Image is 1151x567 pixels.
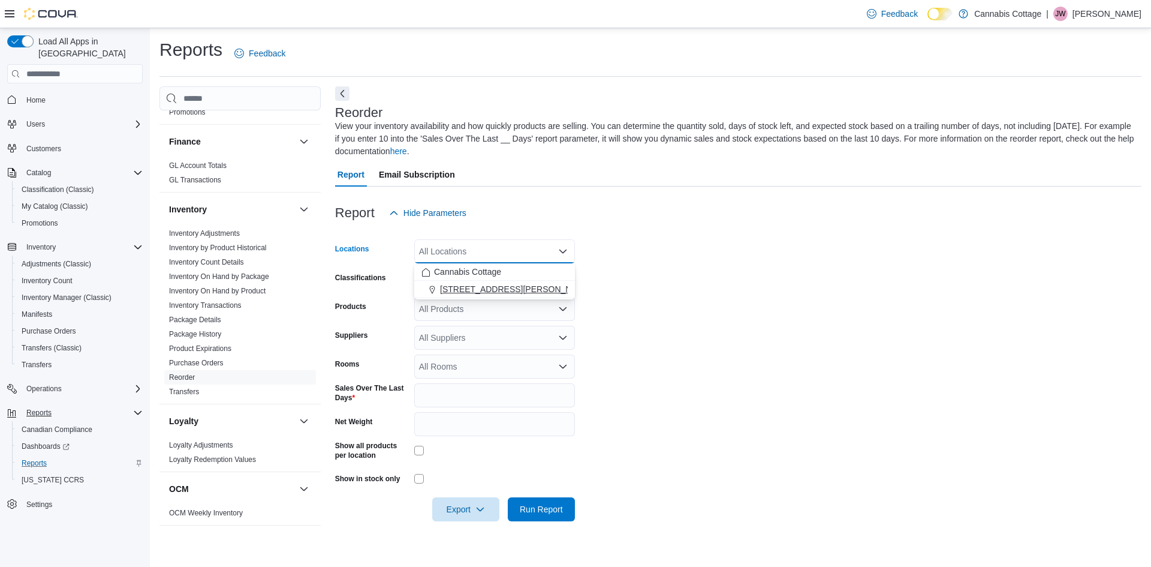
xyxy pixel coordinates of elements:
h1: Reports [159,38,222,62]
span: Inventory [22,240,143,254]
span: [STREET_ADDRESS][PERSON_NAME] [440,283,592,295]
a: Adjustments (Classic) [17,257,96,271]
span: Inventory Adjustments [169,229,240,238]
a: Settings [22,497,57,512]
span: Promotions [22,218,58,228]
span: Adjustments (Classic) [22,259,91,269]
span: Settings [22,497,143,512]
button: Inventory [22,240,61,254]
a: Inventory Transactions [169,301,242,310]
label: Show all products per location [335,441,409,460]
span: Canadian Compliance [17,422,143,437]
span: Transfers (Classic) [22,343,82,353]
a: Home [22,93,50,107]
span: Transfers (Classic) [17,341,143,355]
a: Purchase Orders [169,359,224,367]
span: Customers [22,141,143,156]
button: Catalog [2,164,147,181]
span: Export [439,497,492,521]
button: Finance [169,136,294,148]
span: Hide Parameters [403,207,466,219]
span: Home [26,95,46,105]
button: [US_STATE] CCRS [12,472,147,488]
span: My Catalog (Classic) [22,202,88,211]
div: View your inventory availability and how quickly products are selling. You can determine the quan... [335,120,1135,158]
h3: OCM [169,483,189,495]
span: Loyalty Redemption Values [169,455,256,464]
span: Inventory On Hand by Product [169,286,266,296]
button: Next [335,86,349,101]
button: Manifests [12,306,147,323]
span: Inventory Count Details [169,257,244,267]
label: Net Weight [335,417,372,427]
label: Locations [335,244,369,254]
a: Manifests [17,307,57,322]
span: Operations [26,384,62,394]
button: Home [2,91,147,108]
span: Classification (Classic) [17,182,143,197]
a: Transfers [17,358,56,372]
span: Transfers [22,360,52,370]
span: Users [22,117,143,131]
a: Inventory Manager (Classic) [17,290,116,305]
button: Run Report [508,497,575,521]
button: Reports [22,406,56,420]
a: GL Account Totals [169,161,227,170]
a: Reports [17,456,52,470]
a: Promotions [169,108,206,116]
button: Finance [297,134,311,149]
a: Inventory Adjustments [169,229,240,238]
label: Sales Over The Last Days [335,383,409,403]
span: Manifests [22,310,52,319]
span: Feedback [249,47,285,59]
span: Reports [17,456,143,470]
span: Email Subscription [379,163,455,187]
span: Users [26,119,45,129]
span: Purchase Orders [22,326,76,336]
label: Rooms [335,359,360,369]
a: Reorder [169,373,195,382]
a: Transfers (Classic) [17,341,86,355]
button: Inventory Manager (Classic) [12,289,147,306]
a: Customers [22,142,66,156]
span: Catalog [26,168,51,178]
h3: Report [335,206,375,220]
span: Customers [26,144,61,154]
a: Inventory Count Details [169,258,244,266]
img: Cova [24,8,78,20]
span: [US_STATE] CCRS [22,475,84,485]
h3: Finance [169,136,201,148]
button: Open list of options [558,333,568,343]
a: Inventory by Product Historical [169,244,267,252]
input: Dark Mode [927,8,953,20]
a: Dashboards [12,438,147,455]
h3: Reorder [335,106,382,120]
button: Close list of options [558,247,568,256]
span: Home [22,92,143,107]
span: Cannabis Cottage [434,266,501,278]
a: Inventory On Hand by Product [169,287,266,295]
label: Show in stock only [335,474,400,484]
button: Operations [22,382,67,396]
a: My Catalog (Classic) [17,199,93,214]
span: Promotions [17,216,143,230]
span: Adjustments (Classic) [17,257,143,271]
span: Inventory Count [17,274,143,288]
span: Run Report [520,503,563,515]
button: Cannabis Cottage [414,263,575,281]
span: Inventory Manager (Classic) [17,290,143,305]
a: Transfers [169,388,199,396]
span: Reorder [169,373,195,382]
span: Promotions [169,107,206,117]
button: Hide Parameters [384,201,471,225]
span: Dashboards [22,442,70,451]
span: Settings [26,500,52,509]
label: Products [335,302,366,311]
nav: Complex example [7,86,143,544]
a: Feedback [230,41,290,65]
span: Inventory [26,242,56,252]
button: Users [2,116,147,133]
span: GL Transactions [169,175,221,185]
div: Jeffrey Warner [1053,7,1068,21]
span: Product Expirations [169,344,231,353]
